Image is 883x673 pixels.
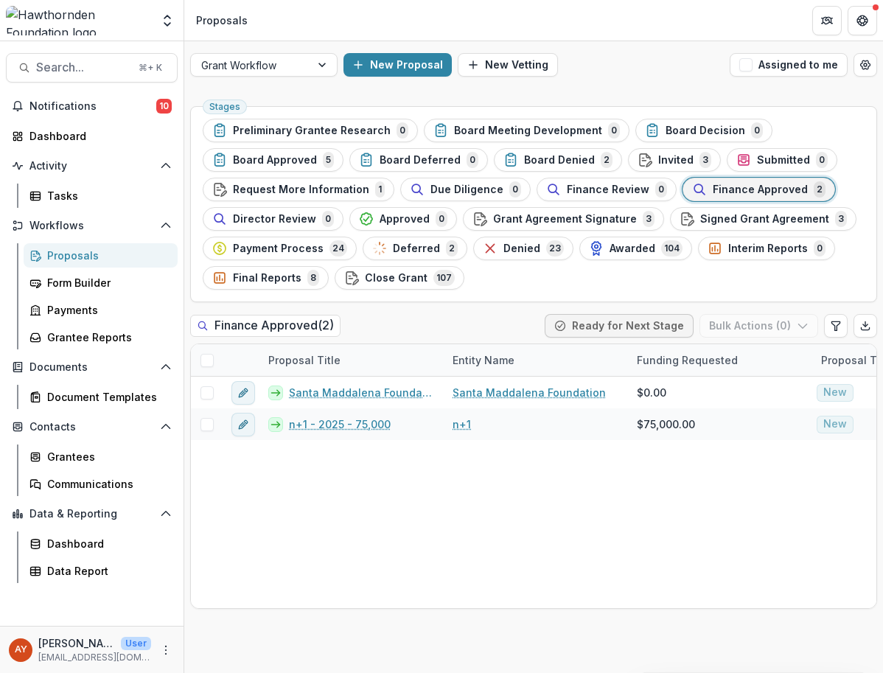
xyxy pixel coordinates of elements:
[329,240,347,257] span: 24
[203,237,357,260] button: Payment Process24
[289,385,435,400] a: Santa Maddalena Foundation - 2025 - 20,000
[545,314,694,338] button: Ready for Next Stage
[259,344,444,376] div: Proposal Title
[433,270,455,286] span: 107
[29,361,154,374] span: Documents
[136,60,165,76] div: ⌘ + K
[157,6,178,35] button: Open entity switcher
[47,476,166,492] div: Communications
[233,154,317,167] span: Board Approved
[453,416,471,432] a: n+1
[655,181,667,198] span: 0
[835,211,847,227] span: 3
[38,635,115,651] p: [PERSON_NAME]
[467,152,478,168] span: 0
[29,421,154,433] span: Contacts
[47,389,166,405] div: Document Templates
[751,122,763,139] span: 0
[436,211,447,227] span: 0
[233,272,301,285] span: Final Reports
[231,381,255,405] button: edit
[203,148,343,172] button: Board Approved5
[444,352,523,368] div: Entity Name
[209,102,240,112] span: Stages
[24,559,178,583] a: Data Report
[854,53,877,77] button: Open table manager
[6,53,178,83] button: Search...
[670,207,856,231] button: Signed Grant Agreement3
[610,243,655,255] span: Awarded
[699,314,818,338] button: Bulk Actions (0)
[307,270,319,286] span: 8
[233,213,316,226] span: Director Review
[628,344,812,376] div: Funding Requested
[6,6,151,35] img: Hawthornden Foundation logo
[446,240,458,257] span: 2
[700,213,829,226] span: Signed Grant Agreement
[400,178,531,201] button: Due Diligence0
[816,152,828,168] span: 0
[38,651,151,664] p: [EMAIL_ADDRESS][DOMAIN_NAME]
[259,352,349,368] div: Proposal Title
[190,315,341,336] h2: Finance Approved ( 2 )
[380,213,430,226] span: Approved
[567,184,649,196] span: Finance Review
[190,10,254,31] nav: breadcrumb
[454,125,602,137] span: Board Meeting Development
[812,6,842,35] button: Partners
[537,178,677,201] button: Finance Review0
[349,148,488,172] button: Board Deferred0
[579,237,692,260] button: Awarded104
[6,154,178,178] button: Open Activity
[637,385,666,400] span: $0.00
[156,99,172,114] span: 10
[728,243,808,255] span: Interim Reports
[458,53,558,77] button: New Vetting
[322,211,334,227] span: 0
[546,240,564,257] span: 23
[157,641,175,659] button: More
[231,413,255,436] button: edit
[430,184,503,196] span: Due Diligence
[601,152,612,168] span: 2
[343,53,452,77] button: New Proposal
[683,178,835,201] button: Finance Approved2
[524,154,595,167] span: Board Denied
[848,6,877,35] button: Get Help
[380,154,461,167] span: Board Deferred
[47,248,166,263] div: Proposals
[814,240,826,257] span: 0
[15,645,27,655] div: Andreas Yuíza
[29,100,156,113] span: Notifications
[24,385,178,409] a: Document Templates
[643,211,655,227] span: 3
[814,181,826,198] span: 2
[661,240,683,257] span: 104
[24,184,178,208] a: Tasks
[233,243,324,255] span: Payment Process
[6,124,178,148] a: Dashboard
[29,160,154,172] span: Activity
[658,154,694,167] span: Invited
[713,184,808,196] span: Finance Approved
[203,207,343,231] button: Director Review0
[757,154,810,167] span: Submitted
[196,13,248,28] div: Proposals
[635,119,772,142] button: Board Decision0
[424,119,629,142] button: Board Meeting Development0
[24,243,178,268] a: Proposals
[203,266,329,290] button: Final Reports8
[47,563,166,579] div: Data Report
[463,207,664,231] button: Grant Agreement Signature3
[233,125,391,137] span: Preliminary Grantee Research
[289,416,391,432] a: n+1 - 2025 - 75,000
[473,237,573,260] button: Denied23
[6,214,178,237] button: Open Workflows
[6,415,178,439] button: Open Contacts
[203,178,394,201] button: Request More Information1
[509,181,521,198] span: 0
[47,275,166,290] div: Form Builder
[6,94,178,118] button: Notifications10
[699,152,711,168] span: 3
